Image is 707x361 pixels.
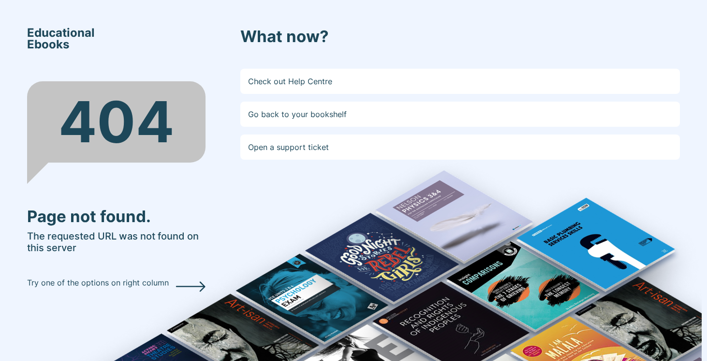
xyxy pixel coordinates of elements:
a: Open a support ticket [240,135,680,160]
div: 404 [27,81,206,163]
p: Try one of the options on right column [27,277,169,288]
h3: Page not found. [27,207,206,226]
h3: What now? [240,27,680,46]
a: Check out Help Centre [240,69,680,94]
a: Go back to your bookshelf [240,102,680,127]
h5: The requested URL was not found on this server [27,230,206,254]
span: Educational Ebooks [27,27,95,50]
